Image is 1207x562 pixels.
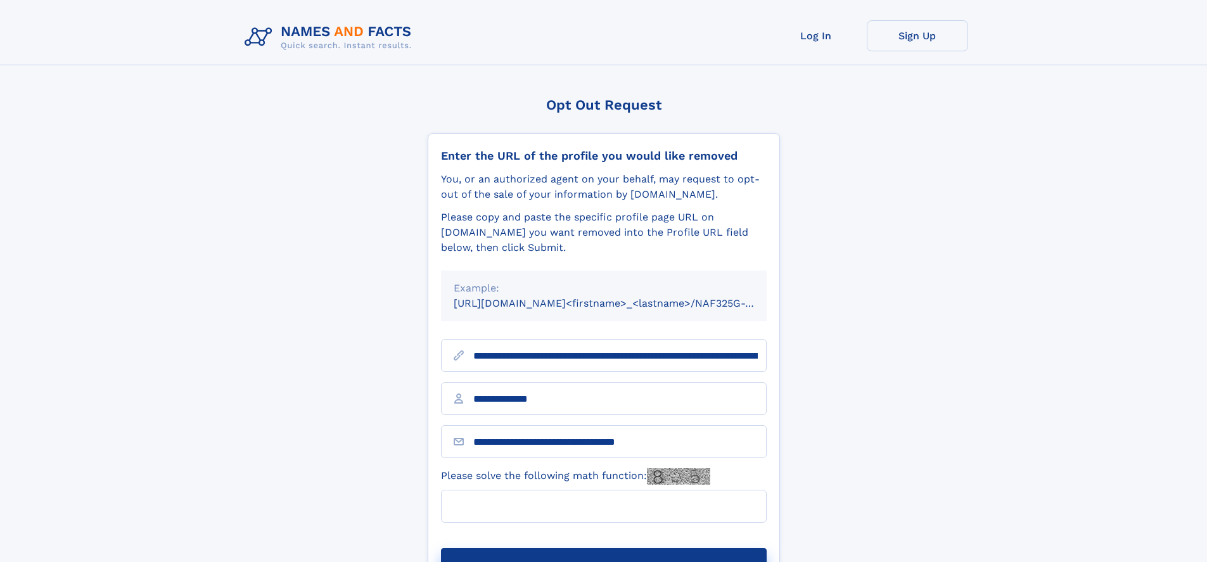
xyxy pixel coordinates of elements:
[454,281,754,296] div: Example:
[428,97,780,113] div: Opt Out Request
[867,20,968,51] a: Sign Up
[765,20,867,51] a: Log In
[441,210,767,255] div: Please copy and paste the specific profile page URL on [DOMAIN_NAME] you want removed into the Pr...
[441,149,767,163] div: Enter the URL of the profile you would like removed
[441,468,710,485] label: Please solve the following math function:
[239,20,422,54] img: Logo Names and Facts
[441,172,767,202] div: You, or an authorized agent on your behalf, may request to opt-out of the sale of your informatio...
[454,297,791,309] small: [URL][DOMAIN_NAME]<firstname>_<lastname>/NAF325G-xxxxxxxx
